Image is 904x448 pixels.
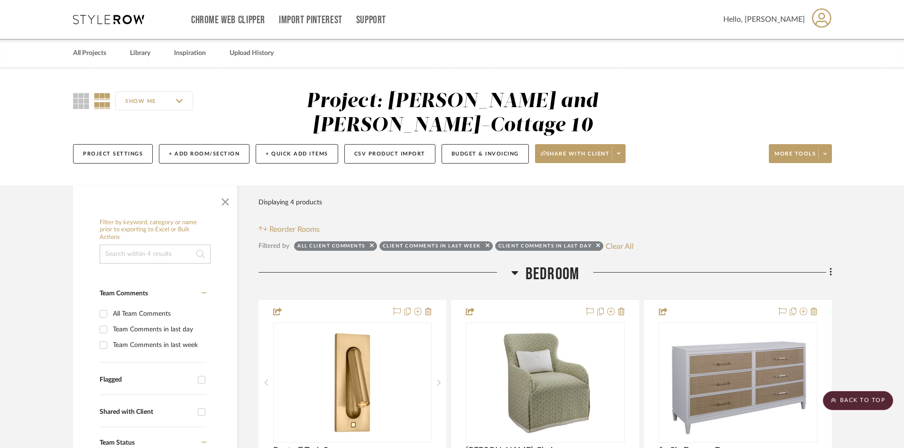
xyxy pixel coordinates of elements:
a: Chrome Web Clipper [191,16,265,24]
div: Displaying 4 products [258,193,322,212]
a: Upload History [230,47,274,60]
button: CSV Product Import [344,144,435,164]
a: Support [356,16,386,24]
a: Import Pinterest [279,16,342,24]
button: + Add Room/Section [159,144,249,164]
scroll-to-top-button: BACK TO TOP [823,391,893,410]
div: Team Comments in last week [113,338,204,353]
button: Budget & Invoicing [442,144,529,164]
button: + Quick Add Items [256,144,338,164]
img: Giselle Swivel Chair [494,323,597,442]
span: Team Status [100,439,135,446]
button: Clear All [606,240,634,252]
img: Ponte 7 Task Sconce [293,323,412,442]
div: 0 [659,323,817,442]
div: Client Comments in last week [383,243,481,252]
button: Project Settings [73,144,153,164]
div: Flagged [100,376,193,384]
button: More tools [769,144,832,163]
span: Reorder Rooms [269,224,320,235]
a: Library [130,47,150,60]
a: Inspiration [174,47,206,60]
div: Filtered by [258,241,289,251]
span: More tools [775,150,816,165]
div: All Client Comments [297,243,365,252]
div: Project: [PERSON_NAME] and [PERSON_NAME]-Cottage 10 [306,91,598,136]
input: Search within 4 results [100,245,211,264]
div: All Team Comments [113,306,204,321]
button: Close [216,191,235,210]
div: 0 [274,323,431,442]
span: Bedroom [526,264,579,284]
span: Share with client [541,150,610,165]
button: Share with client [535,144,626,163]
span: Hello, [PERSON_NAME] [723,14,805,25]
h6: Filter by keyword, category or name prior to exporting to Excel or Bulk Actions [100,219,211,241]
button: Reorder Rooms [258,224,320,235]
div: Shared with Client [100,408,193,416]
div: Team Comments in last day [113,322,204,337]
a: All Projects [73,47,106,60]
span: Team Comments [100,290,148,297]
div: Client Comments in last day [498,243,592,252]
img: fig Six Drawer Dresser [660,325,816,440]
